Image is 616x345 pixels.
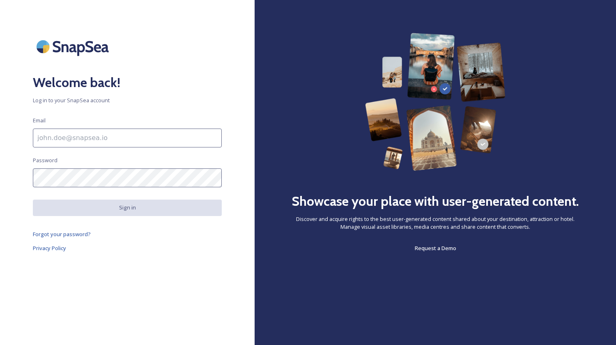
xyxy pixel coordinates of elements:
a: Forgot your password? [33,229,222,239]
h2: Showcase your place with user-generated content. [292,191,579,211]
span: Forgot your password? [33,230,91,238]
a: Privacy Policy [33,243,222,253]
input: john.doe@snapsea.io [33,129,222,147]
span: Request a Demo [415,244,456,252]
span: Email [33,117,46,124]
span: Discover and acquire rights to the best user-generated content shared about your destination, att... [287,215,583,231]
h2: Welcome back! [33,73,222,92]
span: Log in to your SnapSea account [33,97,222,104]
img: 63b42ca75bacad526042e722_Group%20154-p-800.png [365,33,506,171]
img: SnapSea Logo [33,33,115,60]
span: Password [33,156,57,164]
button: Sign in [33,200,222,216]
a: Request a Demo [415,243,456,253]
span: Privacy Policy [33,244,66,252]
